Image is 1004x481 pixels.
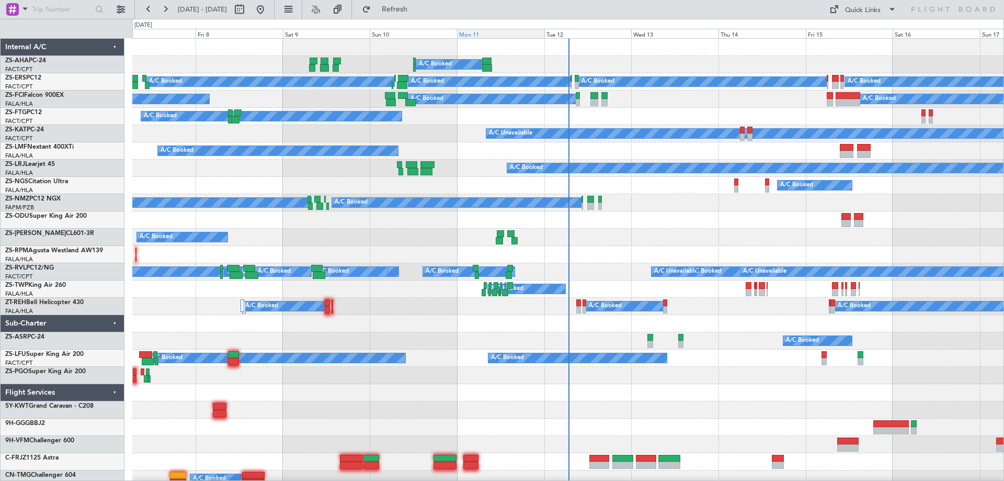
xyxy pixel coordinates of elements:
[5,213,29,219] span: ZS-ODU
[5,135,32,142] a: FACT/CPT
[5,196,29,202] span: ZS-NMZ
[5,75,26,81] span: ZS-ERS
[5,438,74,444] a: 9H-VFMChallenger 600
[178,5,227,14] span: [DATE] - [DATE]
[5,265,26,271] span: ZS-RVL
[5,92,24,98] span: ZS-FCI
[689,264,722,279] div: A/C Booked
[5,127,44,133] a: ZS-KATPC-24
[489,126,532,141] div: A/C Unavailable
[109,29,196,38] div: Thu 7
[161,143,193,159] div: A/C Booked
[5,230,66,237] span: ZS-[PERSON_NAME]
[5,359,32,367] a: FACT/CPT
[5,420,45,427] a: 9H-GGGBBJ2
[5,109,42,116] a: ZS-FTGPC12
[5,144,27,150] span: ZS-LMF
[5,438,29,444] span: 9H-VFM
[5,351,26,357] span: ZS-LFU
[5,403,94,409] a: 5Y-KWTGrand Caravan - C208
[426,264,459,279] div: A/C Booked
[140,229,173,245] div: A/C Booked
[411,74,444,90] div: A/C Booked
[32,2,92,17] input: Trip Number
[5,92,64,98] a: ZS-FCIFalcon 900EX
[848,74,881,90] div: A/C Booked
[5,213,87,219] a: ZS-ODUSuper King Air 200
[5,186,33,194] a: FALA/HLA
[631,29,718,38] div: Wed 13
[457,29,544,38] div: Mon 11
[5,472,31,478] span: CN-TMG
[5,169,33,177] a: FALA/HLA
[5,282,28,288] span: ZS-TWP
[5,117,32,125] a: FACT/CPT
[410,91,443,107] div: A/C Booked
[5,248,103,254] a: ZS-RPMAgusta Westland AW139
[245,298,278,314] div: A/C Booked
[5,282,66,288] a: ZS-TWPKing Air 260
[5,65,32,73] a: FACT/CPT
[283,29,370,38] div: Sat 9
[134,21,152,30] div: [DATE]
[491,350,524,366] div: A/C Booked
[5,83,32,91] a: FACT/CPT
[581,74,614,90] div: A/C Booked
[5,299,26,306] span: ZT-REH
[5,273,32,281] a: FACT/CPT
[5,58,29,64] span: ZS-AHA
[893,29,980,38] div: Sat 16
[150,350,182,366] div: A/C Booked
[5,58,46,64] a: ZS-AHAPC-24
[373,6,417,13] span: Refresh
[5,196,61,202] a: ZS-NMZPC12 NGX
[5,307,33,315] a: FALA/HLA
[838,298,871,314] div: A/C Booked
[5,455,26,461] span: C-FRJZ
[419,57,452,72] div: A/C Booked
[370,29,457,38] div: Sun 10
[743,264,786,279] div: A/C Unavailable
[5,334,44,340] a: ZS-ASRPC-24
[258,264,291,279] div: A/C Booked
[5,75,41,81] a: ZS-ERSPC12
[5,455,59,461] a: C-FRJZ1125 Astra
[544,29,632,38] div: Tue 12
[510,160,543,176] div: A/C Booked
[5,420,30,427] span: 9H-GGG
[5,265,54,271] a: ZS-RVLPC12/NG
[5,255,33,263] a: FALA/HLA
[5,290,33,298] a: FALA/HLA
[196,29,283,38] div: Fri 8
[5,248,28,254] span: ZS-RPM
[5,299,84,306] a: ZT-REHBell Helicopter 430
[5,152,33,160] a: FALA/HLA
[5,178,28,185] span: ZS-NGS
[5,403,29,409] span: 5Y-KWT
[5,178,68,185] a: ZS-NGSCitation Ultra
[806,29,893,38] div: Fri 15
[316,264,349,279] div: A/C Booked
[357,1,420,18] button: Refresh
[5,109,27,116] span: ZS-FTG
[824,1,902,18] button: Quick Links
[863,91,896,107] div: A/C Booked
[654,264,698,279] div: A/C Unavailable
[5,127,27,133] span: ZS-KAT
[5,334,27,340] span: ZS-ASR
[5,161,25,167] span: ZS-LRJ
[845,5,881,16] div: Quick Links
[718,29,806,38] div: Thu 14
[589,298,622,314] div: A/C Booked
[5,100,33,108] a: FALA/HLA
[144,108,177,124] div: A/C Booked
[5,351,84,357] a: ZS-LFUSuper King Air 200
[5,368,86,375] a: ZS-PGOSuper King Air 200
[5,144,74,150] a: ZS-LMFNextant 400XTi
[5,472,76,478] a: CN-TMGChallenger 604
[5,368,28,375] span: ZS-PGO
[5,204,34,211] a: FAPM/PZB
[786,333,819,349] div: A/C Booked
[5,161,55,167] a: ZS-LRJLearjet 45
[335,195,368,210] div: A/C Booked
